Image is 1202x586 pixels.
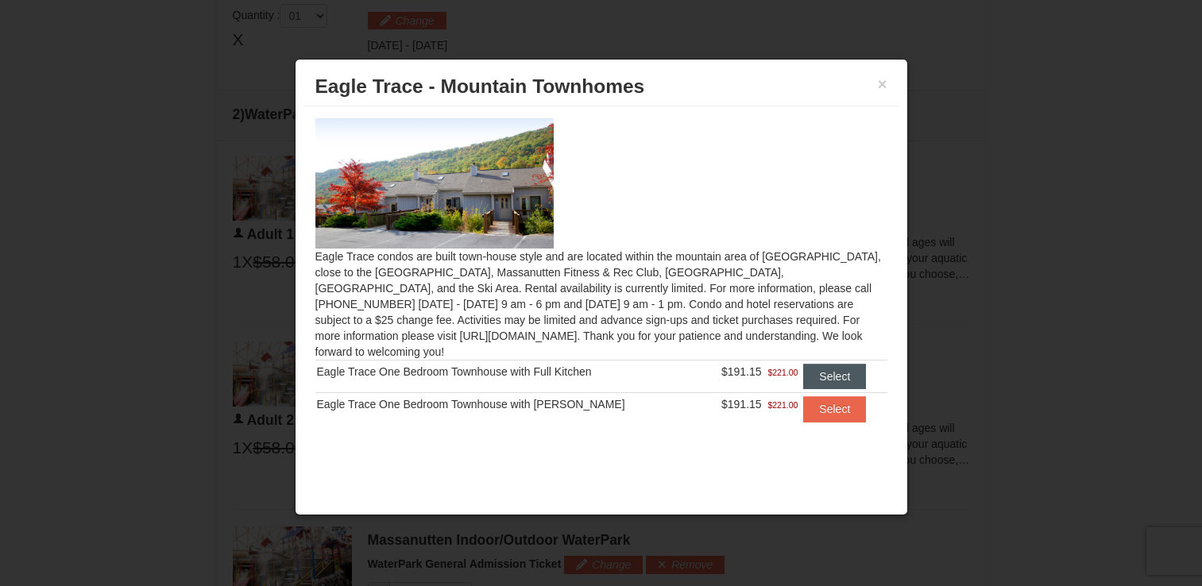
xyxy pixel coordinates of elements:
span: $191.15 [721,365,762,378]
button: Select [803,396,866,422]
button: Select [803,364,866,389]
div: Eagle Trace One Bedroom Townhouse with [PERSON_NAME] [317,396,700,412]
span: $221.00 [767,397,798,413]
button: × [878,76,887,92]
div: Eagle Trace One Bedroom Townhouse with Full Kitchen [317,364,700,380]
span: Eagle Trace - Mountain Townhomes [315,75,645,97]
img: 19218983-1-9b289e55.jpg [315,118,554,249]
div: Eagle Trace condos are built town-house style and are located within the mountain area of [GEOGRA... [303,106,899,453]
span: $221.00 [767,364,798,380]
span: $191.15 [721,398,762,411]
